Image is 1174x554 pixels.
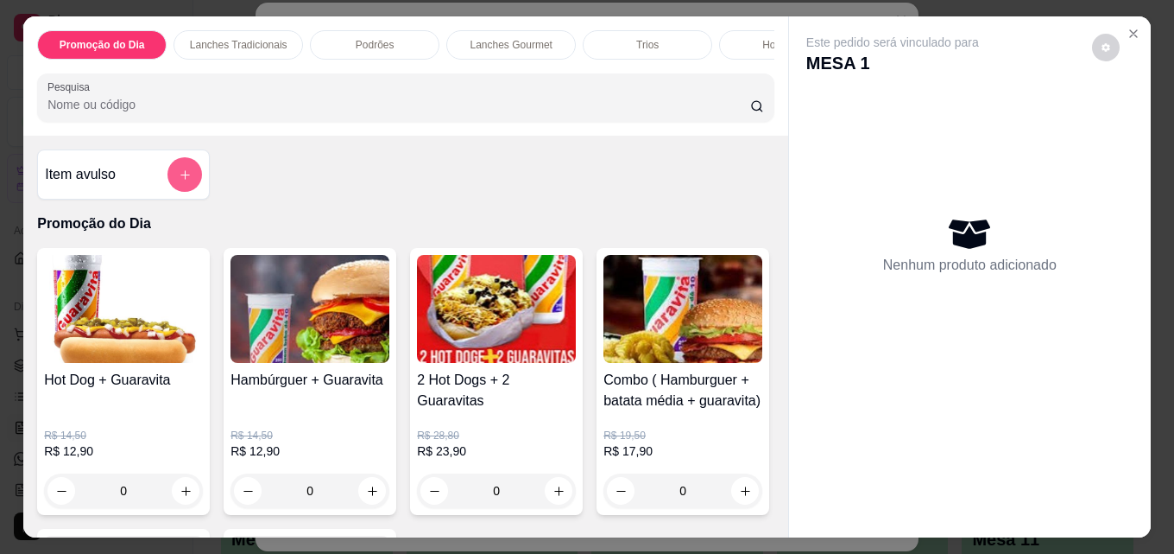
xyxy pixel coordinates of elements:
p: R$ 23,90 [417,443,576,460]
button: decrease-product-quantity [420,477,448,505]
p: MESA 1 [806,51,979,75]
button: increase-product-quantity [172,477,199,505]
button: decrease-product-quantity [1092,34,1120,61]
button: decrease-product-quantity [234,477,262,505]
p: Podrões [356,38,394,52]
p: Trios [636,38,659,52]
p: Hot Dogs [762,38,805,52]
button: decrease-product-quantity [47,477,75,505]
h4: Hambúrguer + Guaravita [230,370,389,391]
p: R$ 28,80 [417,429,576,443]
h4: Combo ( Hamburguer + batata média + guaravita) [603,370,762,411]
p: Promoção do Dia [37,213,774,234]
img: product-image [417,255,576,363]
button: add-separate-item [167,157,202,192]
p: Nenhum produto adicionado [883,255,1057,276]
button: increase-product-quantity [358,477,386,505]
label: Pesquisa [47,80,96,94]
p: Lanches Gourmet [470,38,552,52]
img: product-image [44,255,203,363]
img: product-image [603,255,762,363]
h4: Item avulso [45,164,116,185]
p: R$ 14,50 [230,429,389,443]
p: R$ 17,90 [603,443,762,460]
h4: Hot Dog + Guaravita [44,370,203,391]
p: R$ 14,50 [44,429,203,443]
p: R$ 19,50 [603,429,762,443]
button: decrease-product-quantity [607,477,634,505]
input: Pesquisa [47,96,750,113]
p: Este pedido será vinculado para [806,34,979,51]
p: Lanches Tradicionais [190,38,287,52]
p: R$ 12,90 [230,443,389,460]
button: increase-product-quantity [731,477,759,505]
p: R$ 12,90 [44,443,203,460]
button: increase-product-quantity [545,477,572,505]
button: Close [1120,20,1147,48]
img: product-image [230,255,389,363]
h4: 2 Hot Dogs + 2 Guaravitas [417,370,576,411]
p: Promoção do Dia [60,38,145,52]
